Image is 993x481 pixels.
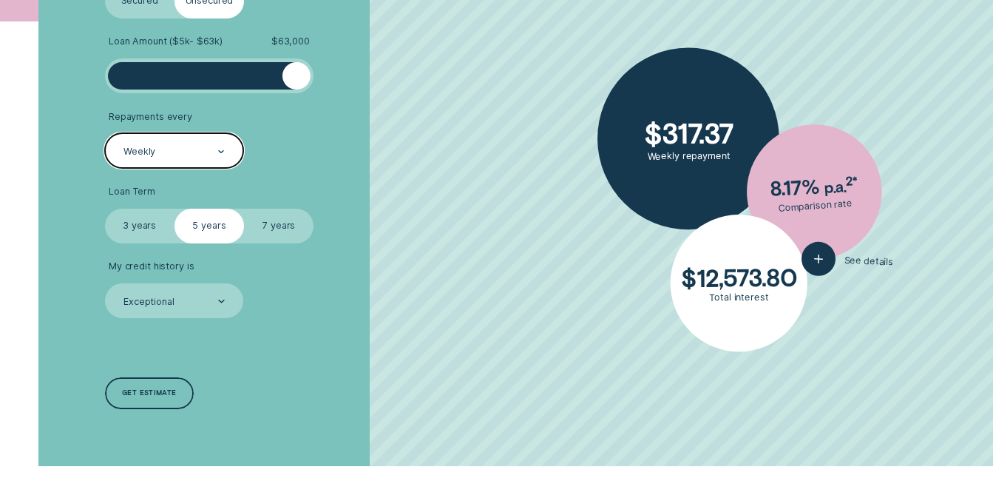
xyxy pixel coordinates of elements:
button: See details [801,241,895,279]
span: My credit history is [109,260,194,272]
span: Loan Term [109,186,155,198]
span: See details [844,255,894,268]
div: Weekly [123,146,155,158]
span: $ 63,000 [271,36,310,47]
label: 3 years [105,209,174,243]
a: Get estimate [105,377,194,408]
span: Repayments every [109,111,192,123]
label: 5 years [174,209,244,243]
span: Loan Amount ( $5k - $63k ) [109,36,223,47]
label: 7 years [244,209,314,243]
div: Exceptional [123,296,174,308]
